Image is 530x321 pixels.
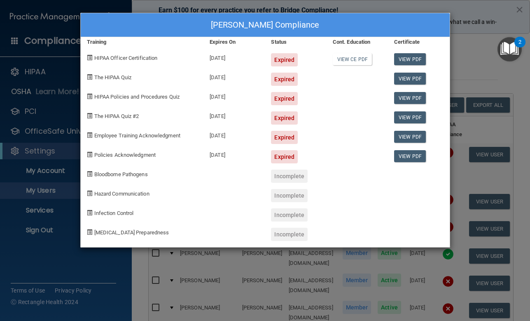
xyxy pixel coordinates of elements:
span: [MEDICAL_DATA] Preparedness [94,229,169,236]
div: Cont. Education [327,37,388,47]
a: View CE PDF [333,53,372,65]
div: Expired [271,131,298,144]
div: Certificate [388,37,449,47]
div: [PERSON_NAME] Compliance [81,13,450,37]
button: Open Resource Center, 2 new notifications [497,37,522,61]
div: Incomplete [271,189,308,202]
span: The HIPAA Quiz [94,74,131,80]
div: [DATE] [203,144,265,163]
div: Status [265,37,326,47]
span: Infection Control [94,210,134,216]
div: Training [81,37,204,47]
div: Expired [271,150,298,163]
div: 2 [518,42,521,53]
a: View PDF [394,150,426,162]
span: Employee Training Acknowledgment [94,132,180,139]
div: [DATE] [203,66,265,86]
a: View PDF [394,73,426,85]
a: View PDF [394,111,426,123]
div: [DATE] [203,105,265,125]
div: [DATE] [203,47,265,66]
span: Hazard Communication [94,191,149,197]
div: Expired [271,53,298,66]
div: Expired [271,92,298,105]
span: Bloodborne Pathogens [94,171,148,177]
div: Incomplete [271,170,308,183]
div: Incomplete [271,228,308,241]
div: Expires On [203,37,265,47]
div: Expired [271,73,298,86]
a: View PDF [394,131,426,143]
div: [DATE] [203,125,265,144]
span: Policies Acknowledgment [94,152,156,158]
div: Expired [271,111,298,125]
span: The HIPAA Quiz #2 [94,113,139,119]
a: View PDF [394,53,426,65]
div: Incomplete [271,208,308,222]
span: HIPAA Officer Certification [94,55,158,61]
a: View PDF [394,92,426,104]
div: [DATE] [203,86,265,105]
span: HIPAA Policies and Procedures Quiz [94,94,180,100]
